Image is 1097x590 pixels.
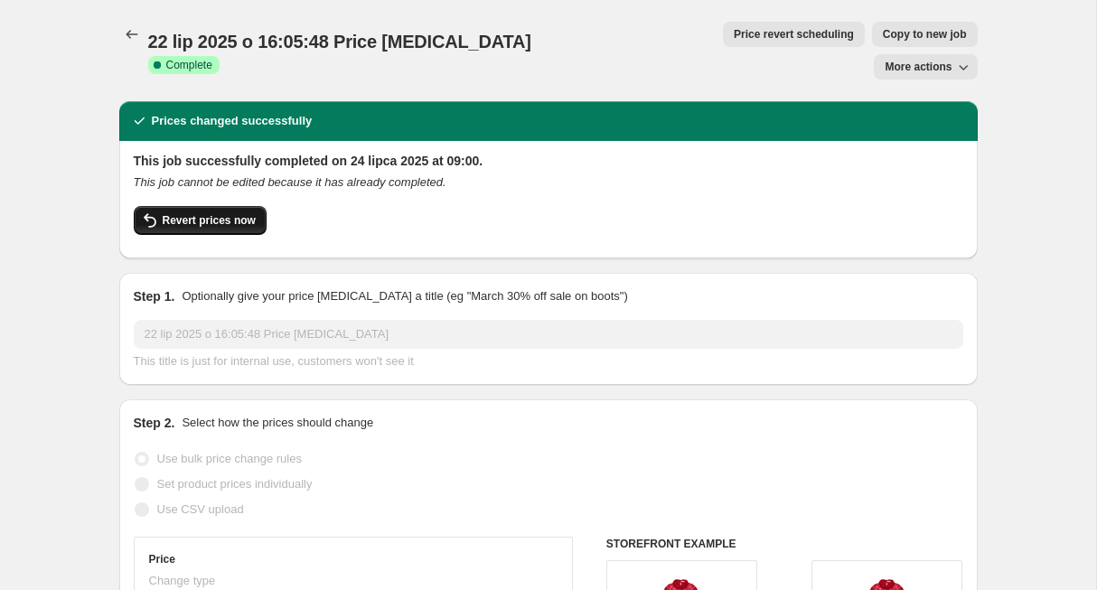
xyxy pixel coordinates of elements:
[874,54,977,80] button: More actions
[134,414,175,432] h2: Step 2.
[149,574,216,587] span: Change type
[163,213,256,228] span: Revert prices now
[734,27,854,42] span: Price revert scheduling
[134,287,175,305] h2: Step 1.
[134,354,414,368] span: This title is just for internal use, customers won't see it
[872,22,978,47] button: Copy to new job
[157,502,244,516] span: Use CSV upload
[157,452,302,465] span: Use bulk price change rules
[134,152,963,170] h2: This job successfully completed on 24 lipca 2025 at 09:00.
[883,27,967,42] span: Copy to new job
[149,552,175,567] h3: Price
[606,537,963,551] h6: STOREFRONT EXAMPLE
[134,320,963,349] input: 30% off holiday sale
[119,22,145,47] button: Price change jobs
[723,22,865,47] button: Price revert scheduling
[182,287,627,305] p: Optionally give your price [MEDICAL_DATA] a title (eg "March 30% off sale on boots")
[152,112,313,130] h2: Prices changed successfully
[148,32,531,52] span: 22 lip 2025 o 16:05:48 Price [MEDICAL_DATA]
[134,206,267,235] button: Revert prices now
[134,175,446,189] i: This job cannot be edited because it has already completed.
[182,414,373,432] p: Select how the prices should change
[885,60,952,74] span: More actions
[157,477,313,491] span: Set product prices individually
[166,58,212,72] span: Complete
